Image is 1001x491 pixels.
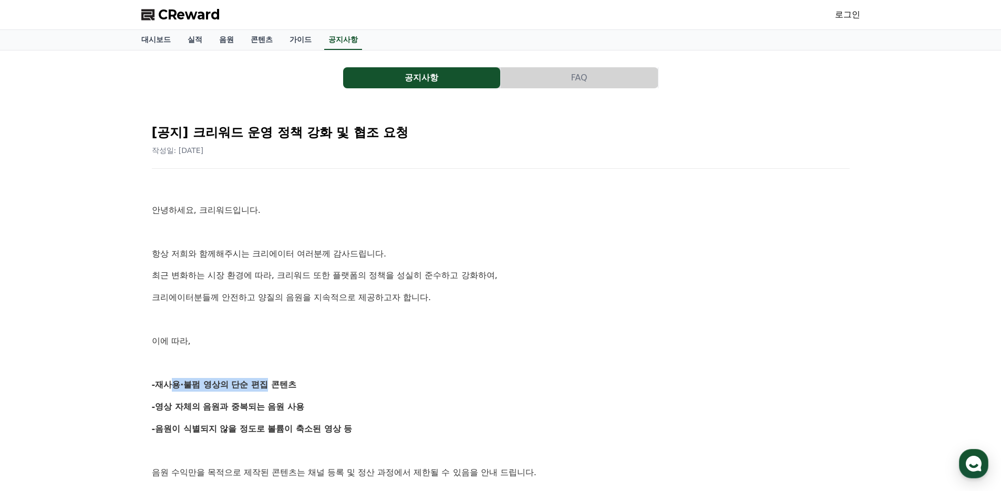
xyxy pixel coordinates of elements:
a: 대화 [69,333,136,360]
a: CReward [141,6,220,23]
button: 공지사항 [343,67,500,88]
span: CReward [158,6,220,23]
span: 설정 [162,349,175,357]
p: 음원 수익만을 목적으로 제작된 콘텐츠는 채널 등록 및 정산 과정에서 제한될 수 있음을 안내 드립니다. [152,466,850,479]
p: 이에 따라, [152,334,850,348]
a: 음원 [211,30,242,50]
p: 최근 변화하는 시장 환경에 따라, 크리워드 또한 플랫폼의 정책을 성실히 준수하고 강화하여, [152,269,850,282]
a: 콘텐츠 [242,30,281,50]
p: 안녕하세요, 크리워드입니다. [152,203,850,217]
span: 대화 [96,350,109,358]
p: 크리에이터분들께 안전하고 양질의 음원을 지속적으로 제공하고자 합니다. [152,291,850,304]
a: 홈 [3,333,69,360]
a: 공지사항 [324,30,362,50]
span: 작성일: [DATE] [152,146,204,155]
a: 로그인 [835,8,860,21]
p: 항상 저희와 함께해주시는 크리에이터 여러분께 감사드립니다. [152,247,850,261]
a: 대시보드 [133,30,179,50]
a: 가이드 [281,30,320,50]
button: FAQ [501,67,658,88]
a: 설정 [136,333,202,360]
a: 공지사항 [343,67,501,88]
span: 홈 [33,349,39,357]
strong: -음원이 식별되지 않을 정도로 볼륨이 축소된 영상 등 [152,424,353,434]
a: 실적 [179,30,211,50]
strong: -재사용·불펌 영상의 단순 편집 콘텐츠 [152,380,296,390]
h2: [공지] 크리워드 운영 정책 강화 및 협조 요청 [152,124,850,141]
strong: -영상 자체의 음원과 중복되는 음원 사용 [152,402,305,412]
